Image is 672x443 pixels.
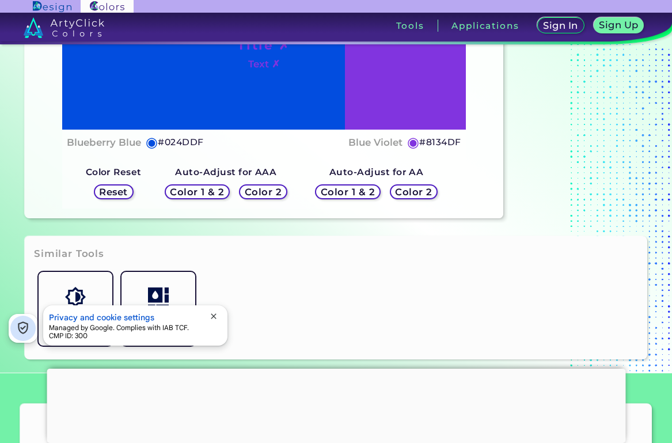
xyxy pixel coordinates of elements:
a: Sign Up [596,18,641,33]
h5: #024DDF [158,135,203,150]
img: icon_color_shades.svg [65,287,85,307]
h5: Color 2 [397,188,430,196]
h5: Reset [101,188,127,196]
img: ArtyClick Design logo [33,1,71,12]
img: icon_col_pal_col.svg [148,287,168,307]
h3: Similar Tools [34,247,104,261]
h5: Color 2 [246,188,280,196]
h4: Blueberry Blue [67,134,141,151]
h5: Color 1 & 2 [173,188,222,196]
h5: #8134DF [419,135,461,150]
strong: Auto-Adjust for AAA [175,166,276,177]
h5: Color 1 & 2 [323,188,372,196]
h3: Tools [396,21,424,30]
a: Color Palette Generator [117,267,200,350]
strong: Auto-Adjust for AA [329,166,423,177]
h3: Applications [451,21,519,30]
img: logo_artyclick_colors_white.svg [24,17,105,38]
h5: ◉ [407,135,420,149]
h5: Sign Up [601,21,636,29]
iframe: Advertisement [47,369,625,440]
a: Color Shades Finder [34,267,117,350]
h1: Title ✗ [237,36,290,54]
h5: Sign In [545,21,576,30]
a: Sign In [540,18,582,33]
h4: Blue Violet [348,134,403,151]
h5: ◉ [146,135,158,149]
h4: Text ✗ [248,56,280,73]
strong: Color Reset [86,166,142,177]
